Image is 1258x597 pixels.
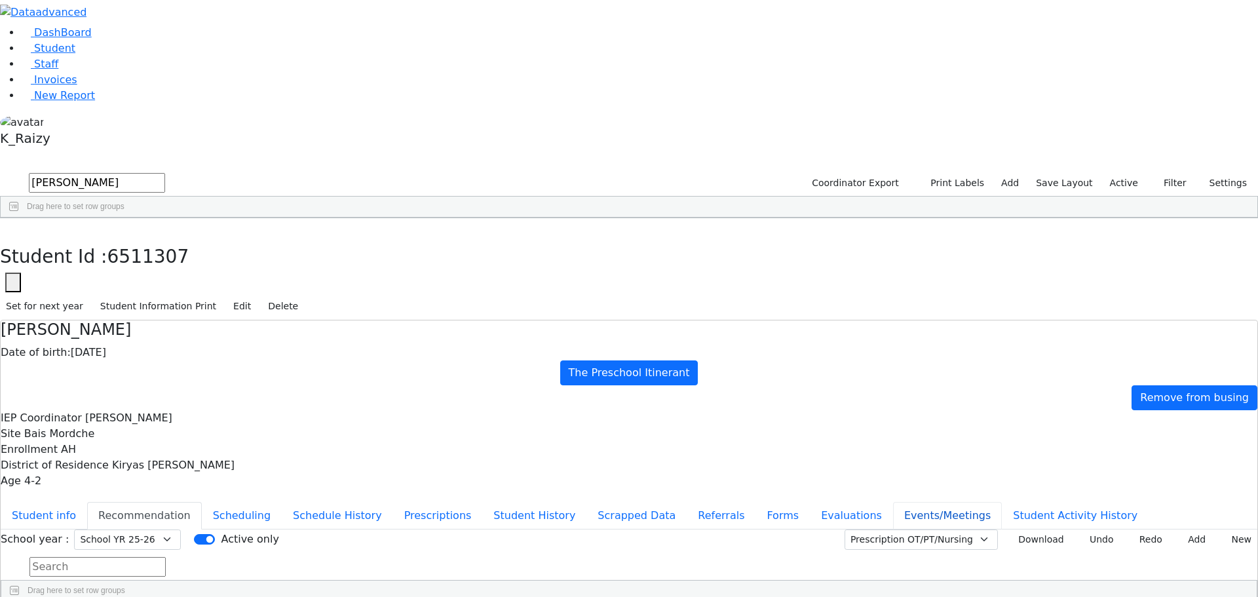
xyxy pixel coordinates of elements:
[1002,502,1149,530] button: Student Activity History
[21,42,75,54] a: Student
[1030,173,1098,193] button: Save Layout
[915,173,990,193] button: Print Labels
[560,360,698,385] a: The Preschool Itinerant
[1,320,1257,339] h4: [PERSON_NAME]
[687,502,755,530] button: Referrals
[1,502,87,530] button: Student info
[227,296,257,317] button: Edit
[1,457,109,473] label: District of Residence
[107,246,189,267] span: 6511307
[995,173,1025,193] a: Add
[1,345,71,360] label: Date of birth:
[94,296,222,317] button: Student Information Print
[1217,530,1257,550] button: New
[29,173,165,193] input: Search
[34,73,77,86] span: Invoices
[1,426,21,442] label: Site
[1,442,58,457] label: Enrollment
[24,427,94,440] span: Bais Mordche
[24,474,41,487] span: 4-2
[1003,530,1070,550] button: Download
[27,202,124,211] span: Drag here to set row groups
[810,502,893,530] button: Evaluations
[28,586,125,595] span: Drag here to set row groups
[1147,173,1192,193] button: Filter
[1132,385,1257,410] a: Remove from busing
[21,73,77,86] a: Invoices
[1,410,82,426] label: IEP Coordinator
[1,473,21,489] label: Age
[85,412,172,424] span: [PERSON_NAME]
[29,557,166,577] input: Search
[893,502,1002,530] button: Events/Meetings
[21,58,58,70] a: Staff
[1075,530,1120,550] button: Undo
[34,42,75,54] span: Student
[586,502,687,530] button: Scrapped Data
[34,89,95,102] span: New Report
[21,89,95,102] a: New Report
[1192,173,1253,193] button: Settings
[21,26,92,39] a: DashBoard
[34,26,92,39] span: DashBoard
[262,296,304,317] button: Delete
[1125,530,1168,550] button: Redo
[1,345,1257,360] div: [DATE]
[282,502,393,530] button: Schedule History
[482,502,586,530] button: Student History
[1104,173,1144,193] label: Active
[202,502,282,530] button: Scheduling
[221,531,278,547] label: Active only
[755,502,810,530] button: Forms
[1140,391,1249,404] span: Remove from busing
[34,58,58,70] span: Staff
[61,443,76,455] span: AH
[87,502,202,530] button: Recommendation
[393,502,483,530] button: Prescriptions
[1173,530,1211,550] button: Add
[1,531,69,547] label: School year :
[112,459,235,471] span: Kiryas [PERSON_NAME]
[803,173,905,193] button: Coordinator Export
